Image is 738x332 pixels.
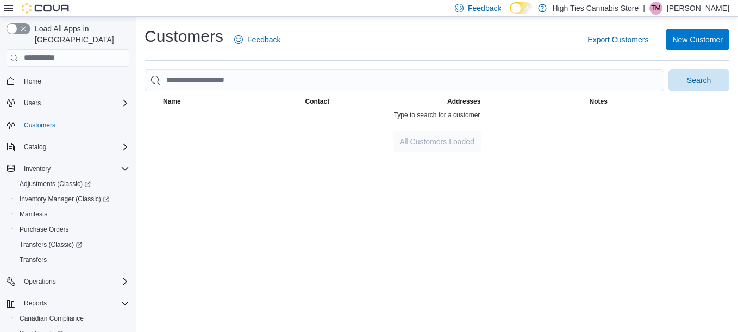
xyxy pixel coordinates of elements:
[20,74,129,88] span: Home
[230,29,285,50] a: Feedback
[20,180,91,188] span: Adjustments (Classic)
[20,297,51,310] button: Reports
[15,238,86,251] a: Transfers (Classic)
[24,299,47,308] span: Reports
[20,162,55,175] button: Inventory
[590,97,608,106] span: Notes
[24,121,55,130] span: Customers
[666,29,729,50] button: New Customer
[393,131,481,152] button: All Customers Loaded
[20,210,47,219] span: Manifests
[15,208,52,221] a: Manifests
[20,118,129,132] span: Customers
[20,97,129,110] span: Users
[2,73,134,89] button: Home
[20,141,51,154] button: Catalog
[649,2,662,15] div: Theresa Morgan
[20,314,84,323] span: Canadian Compliance
[20,297,129,310] span: Reports
[15,193,129,206] span: Inventory Manager (Classic)
[672,34,723,45] span: New Customer
[20,225,69,234] span: Purchase Orders
[2,95,134,111] button: Users
[687,75,711,86] span: Search
[20,256,47,264] span: Transfers
[145,25,223,47] h1: Customers
[20,195,109,203] span: Inventory Manager (Classic)
[24,99,41,107] span: Users
[24,143,46,151] span: Catalog
[394,111,480,119] span: Type to search for a customer
[305,97,330,106] span: Contact
[15,177,129,190] span: Adjustments (Classic)
[15,312,129,325] span: Canadian Compliance
[399,136,474,147] span: All Customers Loaded
[15,238,129,251] span: Transfers (Classic)
[22,3,71,14] img: Cova
[668,69,729,91] button: Search
[20,97,45,110] button: Users
[20,162,129,175] span: Inventory
[15,193,114,206] a: Inventory Manager (Classic)
[20,275,60,288] button: Operations
[587,34,648,45] span: Export Customers
[510,2,533,14] input: Dark Mode
[24,277,56,286] span: Operations
[2,296,134,311] button: Reports
[24,164,51,173] span: Inventory
[11,237,134,252] a: Transfers (Classic)
[11,222,134,237] button: Purchase Orders
[15,253,129,266] span: Transfers
[20,75,46,88] a: Home
[15,253,51,266] a: Transfers
[15,223,129,236] span: Purchase Orders
[15,177,95,190] a: Adjustments (Classic)
[20,275,129,288] span: Operations
[468,3,501,14] span: Feedback
[247,34,280,45] span: Feedback
[15,223,73,236] a: Purchase Orders
[643,2,645,15] p: |
[2,139,134,155] button: Catalog
[2,274,134,289] button: Operations
[163,97,181,106] span: Name
[2,161,134,176] button: Inventory
[11,252,134,267] button: Transfers
[11,207,134,222] button: Manifests
[11,191,134,207] a: Inventory Manager (Classic)
[11,176,134,191] a: Adjustments (Classic)
[447,97,480,106] span: Addresses
[15,208,129,221] span: Manifests
[15,312,88,325] a: Canadian Compliance
[20,240,82,249] span: Transfers (Classic)
[552,2,639,15] p: High Ties Cannabis Store
[667,2,729,15] p: [PERSON_NAME]
[11,311,134,326] button: Canadian Compliance
[30,23,129,45] span: Load All Apps in [GEOGRAPHIC_DATA]
[24,77,41,86] span: Home
[2,117,134,133] button: Customers
[20,141,129,154] span: Catalog
[583,29,653,50] button: Export Customers
[20,119,60,132] a: Customers
[651,2,660,15] span: TM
